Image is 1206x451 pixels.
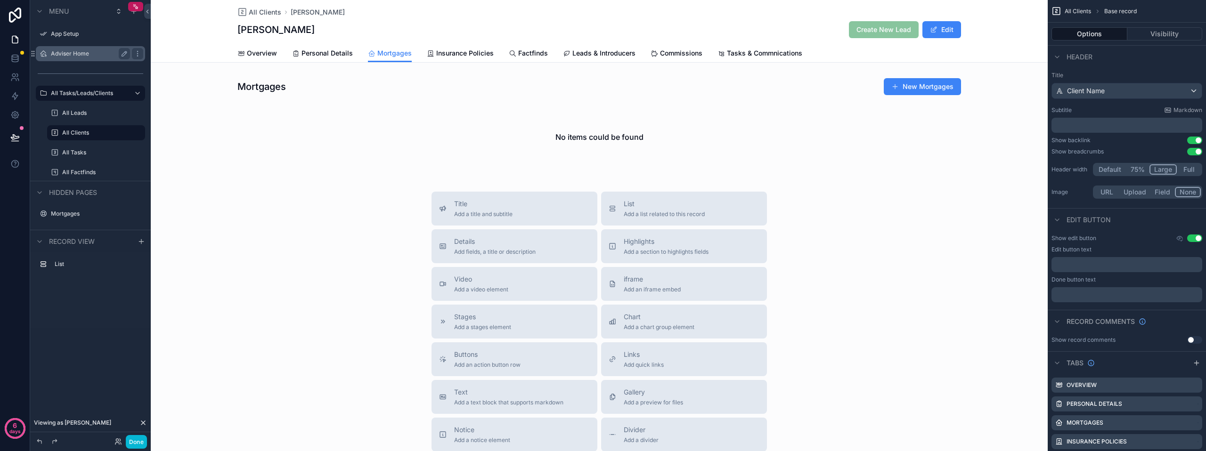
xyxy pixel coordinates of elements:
span: Commissions [660,48,702,58]
button: Upload [1119,187,1150,197]
label: Personal Details [1067,400,1122,408]
button: None [1175,187,1201,197]
label: Mortgages [51,210,143,217]
button: Default [1094,164,1125,175]
h1: [PERSON_NAME] [237,23,315,36]
span: Highlights [624,237,709,246]
label: Mortgages [1067,419,1103,427]
span: Add a chart group element [624,323,694,331]
button: TextAdd a text block that supports markdown [432,380,597,414]
span: Leads & Introducers [572,48,636,58]
span: Add a notice element [454,436,510,444]
label: All Clients [62,129,139,137]
a: [PERSON_NAME] [291,8,345,17]
button: Done [126,435,147,449]
button: Edit [922,21,961,38]
button: TitleAdd a title and subtitle [432,192,597,225]
a: Leads & Introducers [563,45,636,64]
span: List [624,199,705,209]
div: Show breadcrumbs [1051,148,1104,155]
span: All Clients [249,8,281,17]
span: Viewing as [PERSON_NAME] [34,419,111,427]
button: LinksAdd quick links [601,342,767,376]
button: 75% [1125,164,1149,175]
div: Show backlink [1051,137,1091,144]
span: Client Name [1067,86,1105,96]
button: StagesAdd a stages element [432,305,597,338]
span: Tabs [1067,358,1084,368]
span: Edit button [1067,215,1111,225]
button: DetailsAdd fields, a title or description [432,229,597,263]
span: Hidden pages [49,188,97,197]
label: All Leads [62,109,143,117]
a: Tasks & Commnications [717,45,802,64]
span: Record view [49,237,95,246]
span: Add a divider [624,436,659,444]
span: Video [454,274,508,284]
span: Record comments [1067,317,1135,326]
span: Add a list related to this record [624,210,705,218]
label: Adviser Home [51,50,126,57]
a: Insurance Policies [427,45,494,64]
span: Base record [1104,8,1137,15]
a: Markdown [1164,106,1202,114]
span: Overview [247,48,277,58]
div: scrollable content [1051,287,1202,302]
button: ChartAdd a chart group element [601,305,767,338]
label: Subtitle [1051,106,1072,114]
span: Add a text block that supports markdown [454,399,563,406]
button: ListAdd a list related to this record [601,192,767,225]
label: Image [1051,188,1089,196]
span: Insurance Policies [436,48,494,58]
span: Add a preview for files [624,399,683,406]
label: App Setup [51,30,143,38]
span: Text [454,387,563,397]
span: Menu [49,7,69,16]
label: Overview [1067,381,1097,389]
a: Overview [237,45,277,64]
a: Commissions [651,45,702,64]
label: Show edit button [1051,234,1096,242]
div: scrollable content [30,252,151,281]
span: Add an iframe embed [624,286,681,293]
span: Add a section to highlights fields [624,248,709,256]
a: Mortgages [368,45,412,63]
span: Links [624,350,664,359]
a: All Tasks [62,149,143,156]
button: Options [1051,27,1127,40]
span: Add a video element [454,286,508,293]
a: All Factfinds [62,169,143,176]
label: All Tasks/Leads/Clients [51,89,126,97]
span: Title [454,199,513,209]
button: Visibility [1127,27,1203,40]
p: 6 [13,421,17,430]
p: days [9,425,21,438]
label: Done button text [1051,276,1096,283]
span: Buttons [454,350,521,359]
label: Edit button text [1051,246,1092,253]
button: ButtonsAdd an action button row [432,342,597,376]
button: URL [1094,187,1119,197]
div: scrollable content [1051,257,1202,272]
button: Large [1149,164,1177,175]
label: Title [1051,72,1202,79]
span: Notice [454,425,510,435]
button: HighlightsAdd a section to highlights fields [601,229,767,263]
span: Personal Details [301,48,353,58]
span: iframe [624,274,681,284]
span: Add quick links [624,361,664,369]
a: Factfinds [509,45,548,64]
span: Stages [454,312,511,322]
a: All Clients [237,8,281,17]
span: Add an action button row [454,361,521,369]
span: Add a title and subtitle [454,210,513,218]
span: Markdown [1173,106,1202,114]
a: Personal Details [292,45,353,64]
button: Field [1150,187,1175,197]
button: Client Name [1051,83,1202,99]
span: Divider [624,425,659,435]
label: List [55,260,141,268]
